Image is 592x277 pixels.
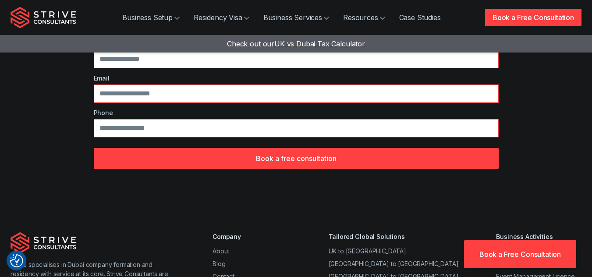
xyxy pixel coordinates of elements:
a: About [213,247,229,255]
label: Phone [94,108,499,117]
a: Resources [336,9,392,26]
a: [GEOGRAPHIC_DATA] to [GEOGRAPHIC_DATA] [329,260,459,267]
span: UK vs Dubai Tax Calculator [274,39,365,48]
a: Book a Free Consultation [485,9,581,26]
a: Residency Visa [187,9,256,26]
a: Check out ourUK vs Dubai Tax Calculator [227,39,365,48]
img: Revisit consent button [10,254,23,267]
div: Company [213,232,291,241]
label: Email [94,74,499,83]
a: Business Setup [115,9,187,26]
img: Strive Consultants [11,232,76,254]
a: Blog [213,260,225,267]
div: Tailored Global Solutions [329,232,459,241]
a: UK to [GEOGRAPHIC_DATA] [329,247,406,255]
a: Business Services [256,9,336,26]
img: Strive Consultants [11,7,76,28]
div: Business Activities [496,232,581,241]
button: Consent Preferences [10,254,23,267]
a: Case Studies [392,9,448,26]
a: Book a Free Consultation [464,240,576,268]
button: Book a free consultation [94,148,499,169]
